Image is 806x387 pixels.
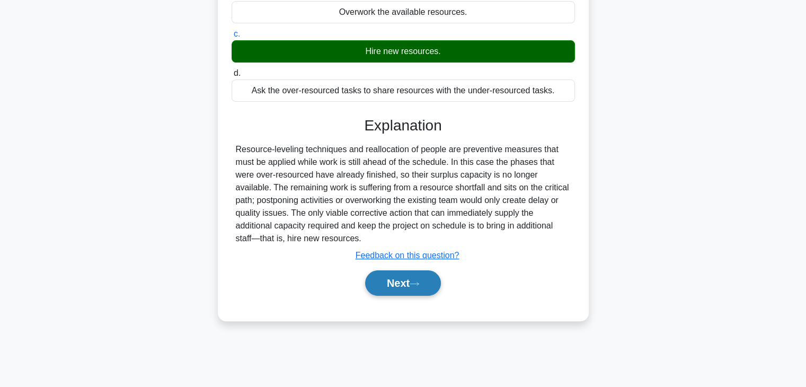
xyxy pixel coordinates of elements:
span: d. [234,68,241,77]
div: Hire new resources. [232,40,575,63]
button: Next [365,270,441,296]
div: Resource-leveling techniques and reallocation of people are preventive measures that must be appl... [236,143,571,245]
div: Ask the over-resourced tasks to share resources with the under-resourced tasks. [232,80,575,102]
span: c. [234,29,240,38]
a: Feedback on this question? [356,251,459,260]
div: Overwork the available resources. [232,1,575,23]
h3: Explanation [238,117,569,135]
